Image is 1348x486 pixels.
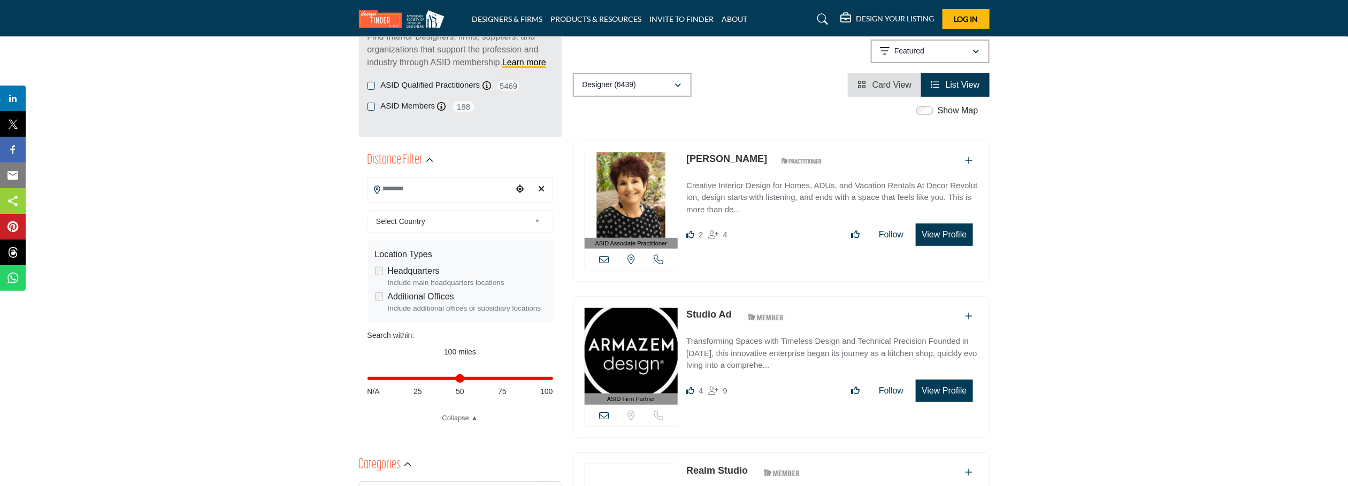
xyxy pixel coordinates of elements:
[472,14,543,24] a: DESIGNERS & FIRMS
[502,58,546,67] a: Learn more
[451,100,476,113] span: 188
[872,80,912,89] span: Card View
[375,248,546,261] div: Location Types
[966,312,973,321] a: Add To List
[916,380,972,402] button: View Profile
[857,80,912,89] a: View Card
[686,307,731,322] p: Studio Ad
[916,223,972,246] button: View Profile
[534,178,550,201] div: Clear search location
[872,224,910,245] button: Follow
[848,73,921,97] li: Card View
[686,464,748,478] p: Realm Studio
[367,30,553,69] p: Find Interior Designers, firms, suppliers, and organizations that support the profession and indu...
[943,9,990,29] button: Log In
[686,335,978,372] p: Transforming Spaces with Timeless Design and Technical Precision Founded in [DATE], this innovati...
[894,46,924,57] p: Featured
[758,466,806,480] img: ASID Members Badge Icon
[368,179,512,199] input: Search Location
[456,386,464,397] span: 50
[722,14,748,24] a: ABOUT
[380,79,480,91] label: ASID Qualified Practitioners
[686,230,694,238] i: Likes
[585,308,678,394] img: Studio Ad
[686,387,694,395] i: Likes
[723,386,727,395] span: 9
[856,14,935,24] h5: DESIGN YOUR LISTING
[954,14,978,24] span: Log In
[359,10,450,28] img: Site Logo
[367,103,376,111] input: ASID Members checkbox
[686,152,767,166] p: Karen Steinberg
[367,413,553,423] a: Collapse ▲
[938,104,978,117] label: Show Map
[413,386,422,397] span: 25
[946,80,980,89] span: List View
[686,153,767,164] a: [PERSON_NAME]
[699,386,703,395] span: 4
[686,309,731,320] a: Studio Ad
[607,395,655,404] span: ASID Firm Partner
[686,465,748,476] a: Realm Studio
[686,173,978,216] a: Creative Interior Design for Homes, ADUs, and Vacation Rentals At Decor Revolution, design starts...
[686,329,978,372] a: Transforming Spaces with Timeless Design and Technical Precision Founded in [DATE], this innovati...
[367,330,553,341] div: Search within:
[709,384,727,397] div: Followers
[573,73,692,97] button: Designer (6439)
[359,456,401,475] h2: Categories
[931,80,979,89] a: View List
[595,239,668,248] span: ASID Associate Practitioner
[367,386,380,397] span: N/A
[444,348,476,356] span: 100 miles
[512,178,529,201] div: Choose your current location
[388,265,440,277] label: Headquarters
[966,468,973,477] a: Add To List
[709,228,727,241] div: Followers
[380,100,435,112] label: ASID Members
[585,152,678,238] img: Karen Steinberg
[844,380,867,402] button: Like listing
[871,40,990,63] button: Featured
[551,14,642,24] a: PRODUCTS & RESOURCES
[496,79,520,92] span: 5469
[841,13,935,26] div: DESIGN YOUR LISTING
[844,224,867,245] button: Like listing
[367,151,423,170] h2: Distance Filter
[650,14,714,24] a: INVITE TO FINDER
[367,82,376,90] input: ASID Qualified Practitioners checkbox
[585,152,678,249] a: ASID Associate Practitioner
[686,180,978,216] p: Creative Interior Design for Homes, ADUs, and Vacation Rentals At Decor Revolution, design starts...
[777,155,825,168] img: ASID Qualified Practitioners Badge Icon
[723,230,727,239] span: 4
[807,11,835,28] a: Search
[388,290,454,303] label: Additional Offices
[540,386,553,397] span: 100
[742,310,790,323] img: ASID Members Badge Icon
[966,156,973,165] a: Add To List
[872,380,910,402] button: Follow
[699,230,703,239] span: 2
[921,73,989,97] li: List View
[388,303,546,314] div: Include additional offices or subsidiary locations
[583,80,636,90] p: Designer (6439)
[388,277,546,288] div: Include main headquarters locations
[498,386,507,397] span: 75
[376,215,530,228] span: Select Country
[585,308,678,405] a: ASID Firm Partner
